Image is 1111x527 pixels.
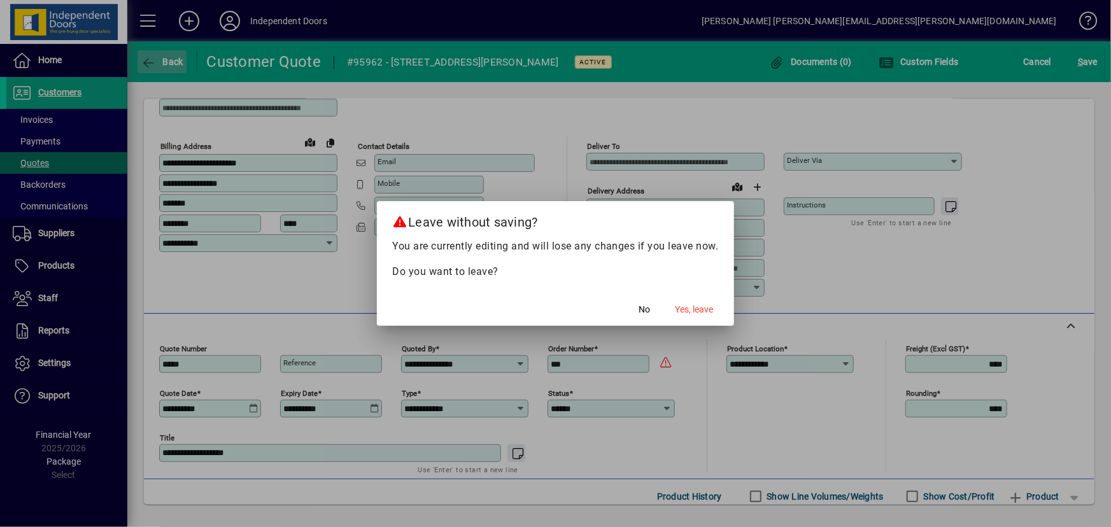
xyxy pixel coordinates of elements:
button: No [625,298,665,321]
span: Yes, leave [676,303,714,316]
button: Yes, leave [670,298,719,321]
h2: Leave without saving? [377,201,734,238]
p: Do you want to leave? [392,264,719,279]
p: You are currently editing and will lose any changes if you leave now. [392,239,719,254]
span: No [639,303,651,316]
